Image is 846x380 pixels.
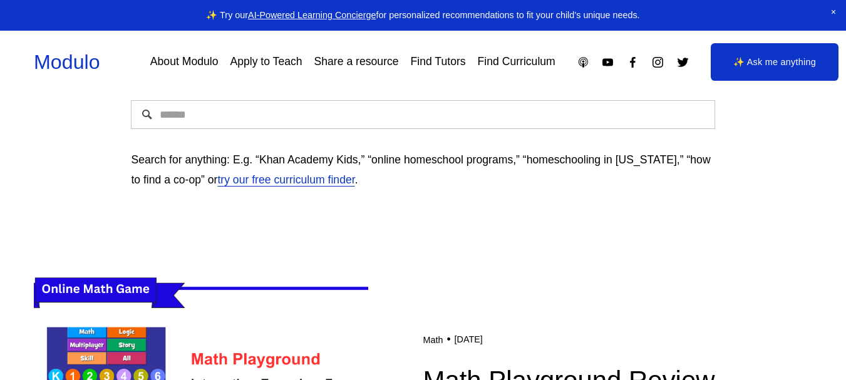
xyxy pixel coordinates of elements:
[217,173,354,186] a: try our free curriculum finder
[314,51,399,73] a: Share a resource
[423,335,443,345] a: Math
[651,56,664,69] a: Instagram
[230,51,302,73] a: Apply to Teach
[601,56,614,69] a: YouTube
[711,43,838,81] a: ✨ Ask me anything
[150,51,219,73] a: About Modulo
[455,334,483,345] time: [DATE]
[131,100,714,129] input: Search
[478,51,555,73] a: Find Curriculum
[626,56,639,69] a: Facebook
[131,150,714,190] p: Search for anything: E.g. “Khan Academy Kids,” “online homeschool programs,” “homeschooling in [U...
[577,56,590,69] a: Apple Podcasts
[34,51,100,73] a: Modulo
[676,56,689,69] a: Twitter
[248,10,376,20] a: AI-Powered Learning Concierge
[411,51,466,73] a: Find Tutors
